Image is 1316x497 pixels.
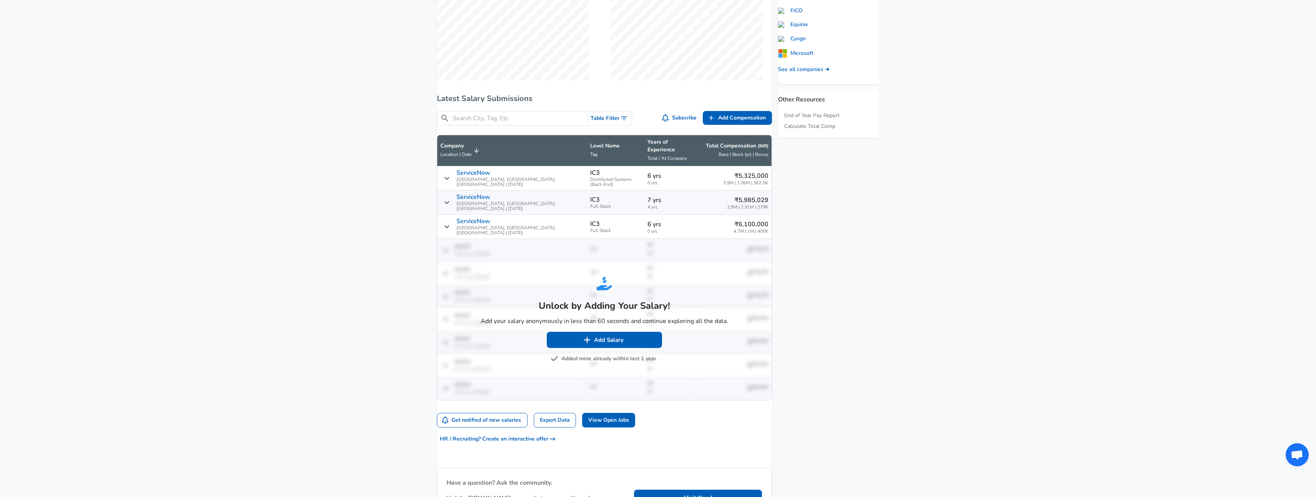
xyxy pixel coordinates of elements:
p: ₹5,985,029 [727,195,768,205]
span: [GEOGRAPHIC_DATA], [GEOGRAPHIC_DATA], [GEOGRAPHIC_DATA] | [DATE] [456,201,584,211]
span: Location | Date [440,151,471,157]
a: Add Compensation [703,111,772,125]
button: Added mine already within last 1 year [552,354,656,364]
table: Salary Submissions [437,135,772,400]
h5: Unlock by Adding Your Salary! [481,300,728,312]
span: Base | Stock (yr) | Bonus [719,151,768,157]
p: IC3 [590,196,600,203]
a: Calculate Total Comp [784,123,835,130]
span: Total Compensation (INR) Base | Stock (yr) | Bonus [695,142,768,159]
span: 3.9M | 1.06M | 362.5K [723,181,768,186]
p: ₹5,325,000 [723,171,768,181]
div: Open chat [1286,443,1309,466]
span: CompanyLocation | Date [440,142,481,159]
img: svg+xml;base64,PHN2ZyB4bWxucz0iaHR0cDovL3d3dy53My5vcmcvMjAwMC9zdmciIGZpbGw9IiMyNjhERUMiIHZpZXdCb3... [597,276,612,291]
p: ₹6,100,000 [734,220,768,229]
span: [GEOGRAPHIC_DATA], [GEOGRAPHIC_DATA], [GEOGRAPHIC_DATA] | [DATE] [456,177,584,187]
p: IC3 [590,220,600,227]
p: ServiceNow [456,218,490,225]
span: Total / At Company [647,155,687,161]
h6: Have a question? Ask the community. [446,477,628,488]
a: Export Data [534,413,576,428]
button: Add Salary [547,332,662,348]
button: Get notified of new salaries [437,413,528,427]
a: Equinix [778,21,808,28]
p: Company [440,142,471,150]
a: End of Year Pay Report [784,112,840,119]
p: Add your salary anonymously in less than 60 seconds and continue exploring all the data. [481,316,728,326]
p: Total Compensation [706,142,768,150]
span: Full Stack [590,228,641,233]
span: 0 yrs [647,229,690,234]
img: fico.com [778,8,787,14]
span: 2.8M | 2.91M | 278K [727,205,768,210]
p: 6 yrs [647,220,690,229]
span: 0 yrs [647,181,690,186]
button: Subscribe [660,111,700,125]
p: Years of Experience [647,138,690,154]
p: ServiceNow [456,194,490,200]
img: svg+xml;base64,PHN2ZyB4bWxucz0iaHR0cDovL3d3dy53My5vcmcvMjAwMC9zdmciIGZpbGw9IiNmZmZmZmYiIHZpZXdCb3... [583,336,591,344]
h6: Latest Salary Submissions [437,93,772,105]
span: Add Compensation [718,113,766,123]
p: 7 yrs [647,195,690,205]
span: [GEOGRAPHIC_DATA], [GEOGRAPHIC_DATA], [GEOGRAPHIC_DATA] | [DATE] [456,225,584,235]
span: Tag [590,151,597,157]
p: Level Name [590,142,641,150]
span: Full Stack [590,204,641,209]
span: 4 yrs [647,205,690,210]
a: FICO [778,7,803,15]
button: HR / Recruiting? Create an interactive offer [437,432,558,446]
p: Other Resources [778,89,880,104]
p: ServiceNow [456,169,490,176]
a: View Open Jobs [582,413,635,428]
input: Search City, Tag, Etc [453,114,584,123]
span: 4.7M | 1M | 400K [734,229,768,234]
img: microsoftlogo.png [778,49,787,58]
p: 6 yrs [647,171,690,181]
p: IC3 [590,169,600,176]
img: cyngn.com [778,36,787,42]
a: See all companies ➜ [778,66,830,73]
a: Cyngn [778,35,806,43]
button: (INR) [758,143,768,149]
a: Microsoft [778,49,813,58]
span: HR / Recruiting? Create an interactive offer [440,434,555,444]
img: equinix.com [778,22,787,28]
img: svg+xml;base64,PHN2ZyB4bWxucz0iaHR0cDovL3d3dy53My5vcmcvMjAwMC9zdmciIGZpbGw9IiM3NTc1NzUiIHZpZXdCb3... [551,355,558,363]
span: Distributed Systems (Back-End) [590,177,641,187]
button: Toggle Search Filters [587,111,632,126]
